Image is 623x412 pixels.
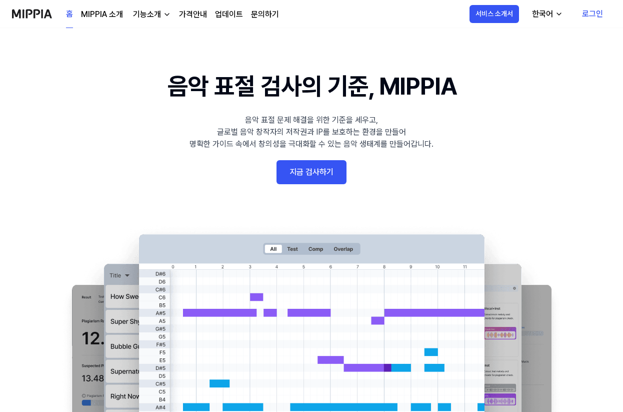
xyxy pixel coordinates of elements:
[167,68,456,104] h1: 음악 표절 검사의 기준, MIPPIA
[179,9,207,21] a: 가격안내
[131,9,171,21] button: 기능소개
[524,4,569,24] button: 한국어
[131,9,163,21] div: 기능소개
[81,9,123,21] a: MIPPIA 소개
[163,11,171,19] img: down
[469,5,519,23] button: 서비스 소개서
[215,9,243,21] a: 업데이트
[189,114,433,150] div: 음악 표절 문제 해결을 위한 기준을 세우고, 글로벌 음악 창작자의 저작권과 IP를 보호하는 환경을 만들어 명확한 가이드 속에서 창의성을 극대화할 수 있는 음악 생태계를 만들어...
[530,8,555,20] div: 한국어
[251,9,279,21] a: 문의하기
[66,1,73,28] a: 홈
[276,160,346,184] a: 지금 검사하기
